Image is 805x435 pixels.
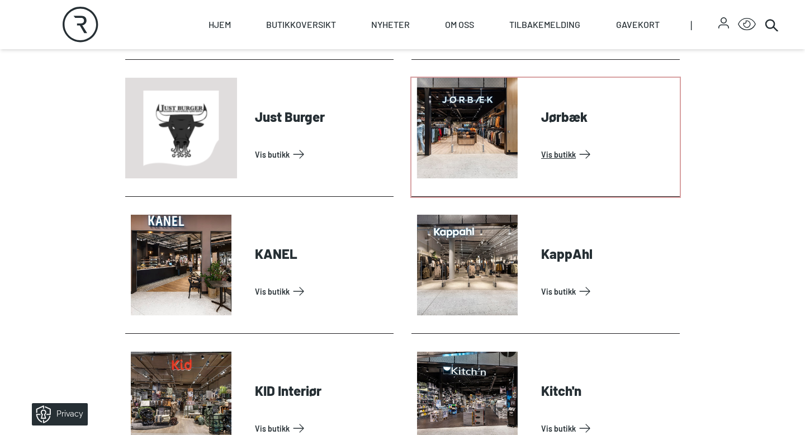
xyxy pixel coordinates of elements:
button: Open Accessibility Menu [738,16,756,34]
a: Vis Butikk: KappAhl [541,282,675,300]
iframe: Manage Preferences [11,399,102,429]
a: Vis Butikk: KANEL [255,282,389,300]
a: Vis Butikk: Jørbæk [541,145,675,163]
a: Vis Butikk: Just Burger [255,145,389,163]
